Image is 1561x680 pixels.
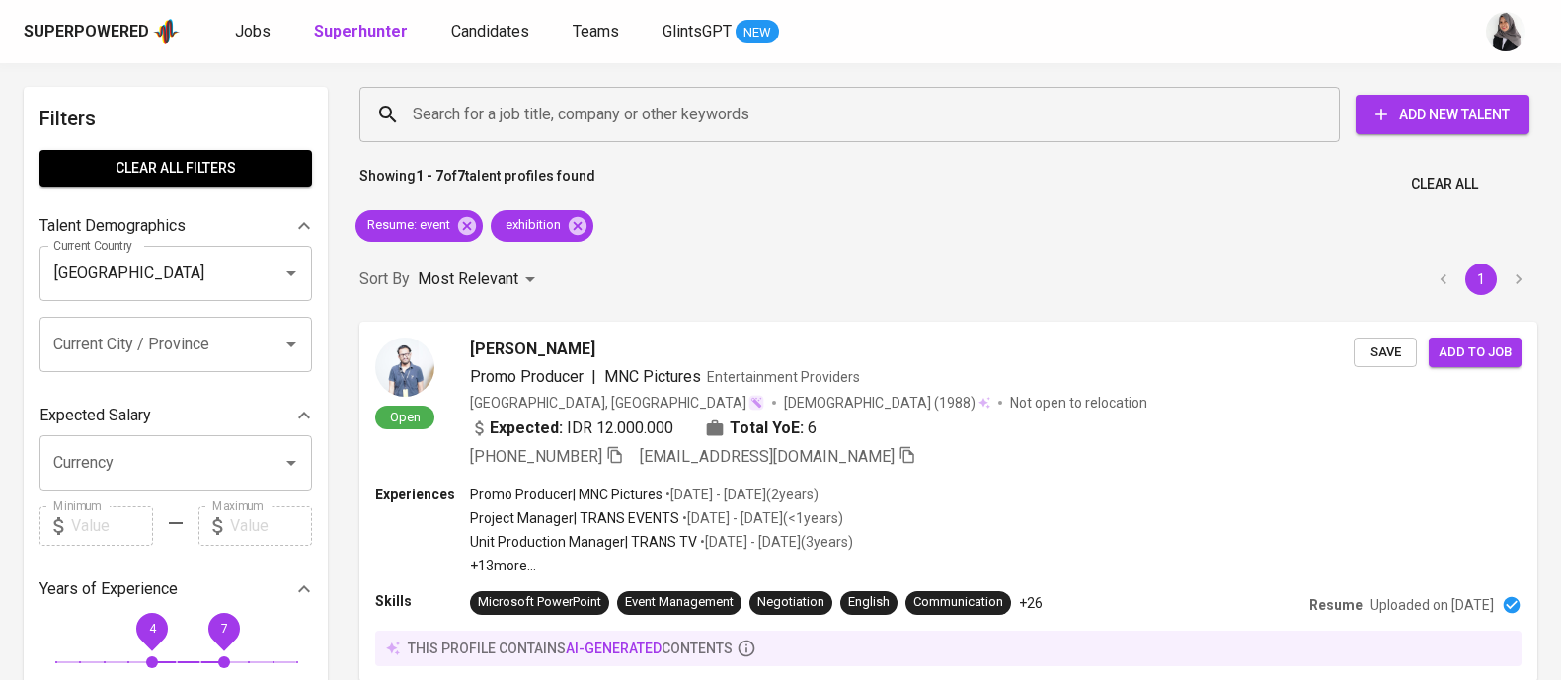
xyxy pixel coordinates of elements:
[24,21,149,43] div: Superpowered
[784,393,934,413] span: [DEMOGRAPHIC_DATA]
[39,569,312,609] div: Years of Experience
[470,532,697,552] p: Unit Production Manager | TRANS TV
[1465,264,1497,295] button: page 1
[39,577,178,601] p: Years of Experience
[220,621,227,635] span: 7
[470,556,853,575] p: +13 more ...
[451,22,529,40] span: Candidates
[604,367,701,386] span: MNC Pictures
[39,214,186,238] p: Talent Demographics
[490,416,563,440] b: Expected:
[491,210,593,242] div: exhibition
[470,485,663,504] p: Promo Producer | MNC Pictures
[663,485,819,504] p: • [DATE] - [DATE] ( 2 years )
[359,166,595,202] p: Showing of talent profiles found
[314,22,408,40] b: Superhunter
[277,260,305,287] button: Open
[359,267,410,291] p: Sort By
[39,396,312,435] div: Expected Salary
[491,216,573,235] span: exhibition
[1486,12,1525,51] img: sinta.windasari@glints.com
[1354,338,1417,368] button: Save
[470,338,595,361] span: [PERSON_NAME]
[736,23,779,42] span: NEW
[1411,172,1478,196] span: Clear All
[707,369,860,385] span: Entertainment Providers
[375,485,470,504] p: Experiences
[148,621,155,635] span: 4
[663,20,779,44] a: GlintsGPT NEW
[71,506,153,546] input: Value
[1010,393,1147,413] p: Not open to relocation
[1356,95,1529,134] button: Add New Talent
[277,331,305,358] button: Open
[784,393,990,413] div: (1988)
[848,593,890,612] div: English
[1425,264,1537,295] nav: pagination navigation
[470,416,673,440] div: IDR 12.000.000
[418,267,518,291] p: Most Relevant
[153,17,180,46] img: app logo
[277,449,305,477] button: Open
[478,593,601,612] div: Microsoft PowerPoint
[235,22,271,40] span: Jobs
[1371,103,1514,127] span: Add New Talent
[470,367,584,386] span: Promo Producer
[470,393,764,413] div: [GEOGRAPHIC_DATA], [GEOGRAPHIC_DATA]
[1429,338,1522,368] button: Add to job
[418,262,542,298] div: Most Relevant
[730,416,804,440] b: Total YoE:
[591,365,596,389] span: |
[457,168,465,184] b: 7
[1370,595,1494,615] p: Uploaded on [DATE]
[39,404,151,427] p: Expected Salary
[470,447,602,466] span: [PHONE_NUMBER]
[1439,341,1512,364] span: Add to job
[663,22,732,40] span: GlintsGPT
[230,506,312,546] input: Value
[679,508,843,528] p: • [DATE] - [DATE] ( <1 years )
[640,447,895,466] span: [EMAIL_ADDRESS][DOMAIN_NAME]
[314,20,412,44] a: Superhunter
[1364,341,1407,364] span: Save
[235,20,274,44] a: Jobs
[382,409,429,425] span: Open
[913,593,1003,612] div: Communication
[470,508,679,528] p: Project Manager | TRANS EVENTS
[55,156,296,181] span: Clear All filters
[1403,166,1486,202] button: Clear All
[24,17,180,46] a: Superpoweredapp logo
[416,168,443,184] b: 1 - 7
[1019,593,1043,613] p: +26
[748,395,764,411] img: magic_wand.svg
[697,532,853,552] p: • [DATE] - [DATE] ( 3 years )
[39,206,312,246] div: Talent Demographics
[625,593,734,612] div: Event Management
[375,591,470,611] p: Skills
[1309,595,1363,615] p: Resume
[39,103,312,134] h6: Filters
[573,22,619,40] span: Teams
[757,593,824,612] div: Negotiation
[355,216,462,235] span: Resume : event
[573,20,623,44] a: Teams
[39,150,312,187] button: Clear All filters
[451,20,533,44] a: Candidates
[408,639,733,658] p: this profile contains contents
[808,416,817,440] span: 6
[355,210,483,242] div: Resume: event
[566,641,662,656] span: AI-generated
[375,338,434,397] img: 1ac424d49ccae4c99bbab98eeff54342.jpg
